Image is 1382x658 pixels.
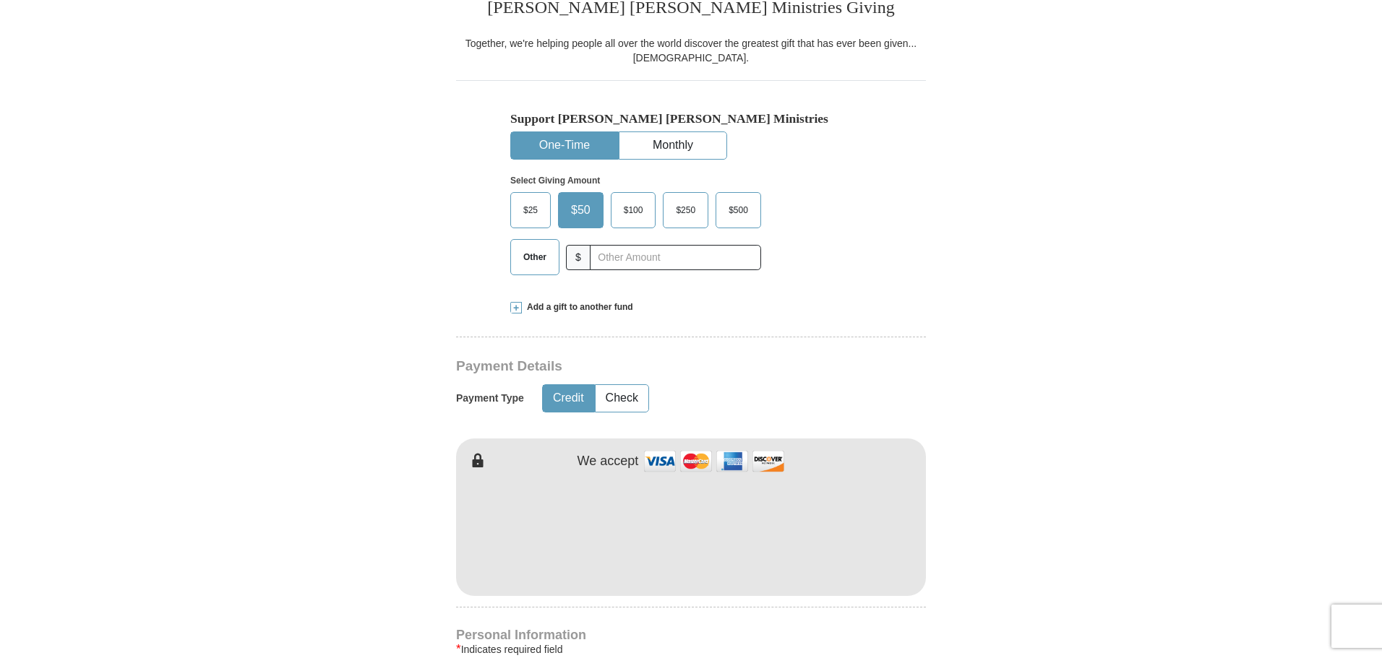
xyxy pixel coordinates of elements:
[596,385,648,412] button: Check
[543,385,594,412] button: Credit
[619,132,726,159] button: Monthly
[564,199,598,221] span: $50
[511,132,618,159] button: One-Time
[516,246,554,268] span: Other
[456,629,926,641] h4: Personal Information
[590,245,761,270] input: Other Amount
[566,245,591,270] span: $
[516,199,545,221] span: $25
[456,358,825,375] h3: Payment Details
[669,199,703,221] span: $250
[456,392,524,404] h5: Payment Type
[721,199,755,221] span: $500
[510,111,872,126] h5: Support [PERSON_NAME] [PERSON_NAME] Ministries
[578,454,639,469] h4: We accept
[510,176,600,186] strong: Select Giving Amount
[456,36,926,65] div: Together, we're helping people all over the world discover the greatest gift that has ever been g...
[617,199,651,221] span: $100
[642,446,786,477] img: credit cards accepted
[522,301,633,313] span: Add a gift to another fund
[456,641,926,658] div: Indicates required field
